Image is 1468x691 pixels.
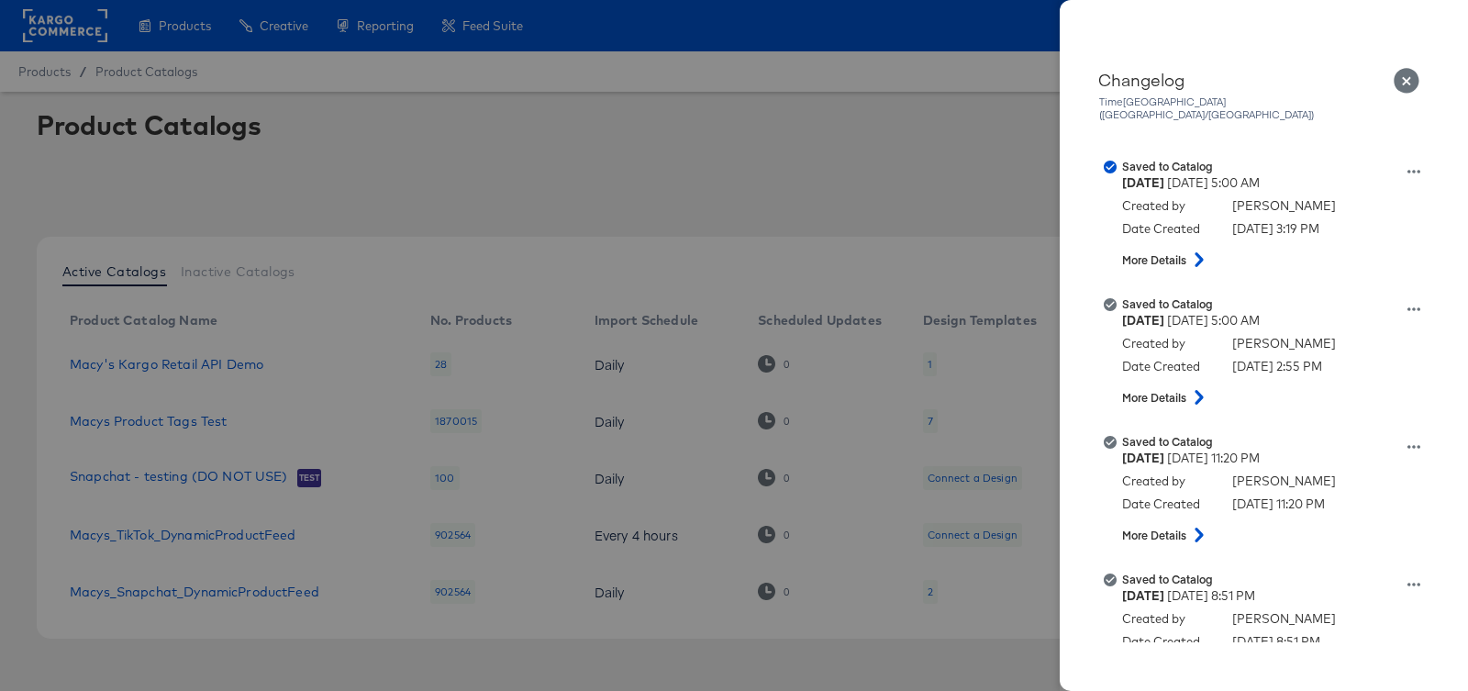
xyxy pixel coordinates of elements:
[1122,496,1214,513] div: Date Created
[1122,312,1429,329] div: [DATE] 5:00 AM
[1122,450,1429,467] div: [DATE] 11:20 PM
[1122,220,1214,238] div: Date Created
[1232,220,1319,238] div: [DATE] 3:19 PM
[1122,528,1186,543] strong: More Details
[1122,610,1214,628] div: Created by
[1232,496,1325,513] div: [DATE] 11:20 PM
[1122,197,1214,215] div: Created by
[1122,572,1213,586] strong: Saved to Catalog
[1122,159,1213,173] strong: Saved to Catalog
[1098,95,1421,121] div: Time [GEOGRAPHIC_DATA] ([GEOGRAPHIC_DATA]/[GEOGRAPHIC_DATA])
[1232,335,1336,352] div: [PERSON_NAME]
[1122,451,1164,465] strong: [DATE]
[1122,335,1214,352] div: Created by
[1122,473,1214,490] div: Created by
[1122,633,1214,651] div: Date Created
[1122,587,1429,605] div: [DATE] 8:51 PM
[1122,358,1214,375] div: Date Created
[1122,175,1164,190] strong: [DATE]
[1098,70,1421,90] div: Changelog
[1232,197,1336,215] div: [PERSON_NAME]
[1122,174,1429,192] div: [DATE] 5:00 AM
[1122,390,1186,406] strong: More Details
[1381,55,1432,106] button: Close
[1122,434,1213,449] strong: Saved to Catalog
[1232,473,1336,490] div: [PERSON_NAME]
[1122,252,1186,268] strong: More Details
[1122,296,1213,311] strong: Saved to Catalog
[1232,610,1336,628] div: [PERSON_NAME]
[1232,358,1322,375] div: [DATE] 2:55 PM
[1122,588,1164,603] strong: [DATE]
[1122,313,1164,328] strong: [DATE]
[1232,633,1320,651] div: [DATE] 8:51 PM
